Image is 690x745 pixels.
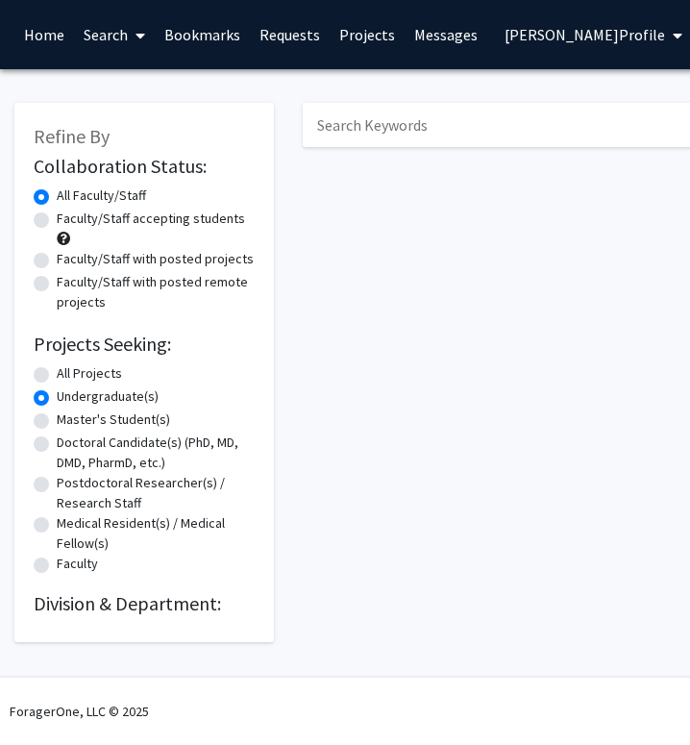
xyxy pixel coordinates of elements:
a: Requests [250,1,330,68]
label: Doctoral Candidate(s) (PhD, MD, DMD, PharmD, etc.) [57,433,255,473]
label: Faculty/Staff with posted remote projects [57,272,255,312]
label: Medical Resident(s) / Medical Fellow(s) [57,513,255,554]
label: Faculty [57,554,98,574]
label: All Faculty/Staff [57,186,146,206]
label: Master's Student(s) [57,410,170,430]
label: All Projects [57,363,122,384]
a: Home [14,1,74,68]
label: Undergraduate(s) [57,386,159,407]
a: Bookmarks [155,1,250,68]
h2: Projects Seeking: [34,333,255,356]
h2: Division & Department: [34,592,255,615]
h2: Collaboration Status: [34,155,255,178]
a: Projects [330,1,405,68]
span: [PERSON_NAME] Profile [505,25,665,44]
label: Postdoctoral Researcher(s) / Research Staff [57,473,255,513]
label: Faculty/Staff accepting students [57,209,245,229]
a: Messages [405,1,487,68]
div: ForagerOne, LLC © 2025 [10,678,149,745]
span: Refine By [34,124,110,148]
a: Search [74,1,155,68]
label: Faculty/Staff with posted projects [57,249,254,269]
